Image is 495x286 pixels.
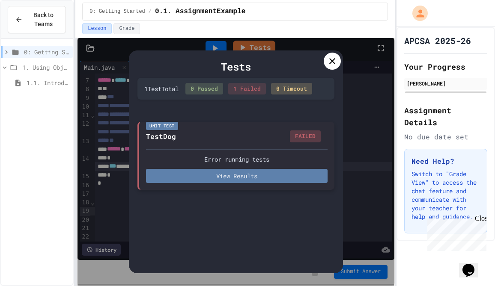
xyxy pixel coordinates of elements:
div: Unit Test [146,122,178,130]
iframe: chat widget [459,252,486,277]
button: Grade [113,23,140,34]
div: FAILED [290,130,321,142]
div: 0 Timeout [271,83,312,95]
div: No due date set [404,132,487,142]
iframe: chat widget [424,215,486,251]
button: Lesson [82,23,112,34]
p: Switch to "Grade View" to access the chat feature and communicate with your teacher for help and ... [412,170,480,221]
span: 0: Getting Started [24,47,69,56]
span: 1. Using Objects and Methods [22,63,69,72]
div: My Account [403,3,430,23]
div: 0 Passed [185,83,223,95]
div: Error running tests [146,155,328,164]
button: View Results [146,169,328,183]
span: 0.1. AssignmentExample [155,6,245,17]
span: / [149,8,152,15]
button: Back to Teams [8,6,66,33]
div: 1 Failed [228,83,266,95]
span: 0: Getting Started [89,8,145,15]
h3: Need Help? [412,156,480,166]
h1: APCSA 2025-26 [404,35,471,47]
div: TestDog [146,131,176,142]
span: 1.1. Introduction to Algorithms, Programming, and Compilers [27,78,69,87]
div: Tests [137,59,334,74]
div: Chat with us now!Close [3,3,59,54]
div: 1 Test Total [144,84,179,93]
h2: Assignment Details [404,104,487,128]
div: [PERSON_NAME] [407,80,485,87]
span: Back to Teams [28,11,59,29]
h2: Your Progress [404,61,487,73]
